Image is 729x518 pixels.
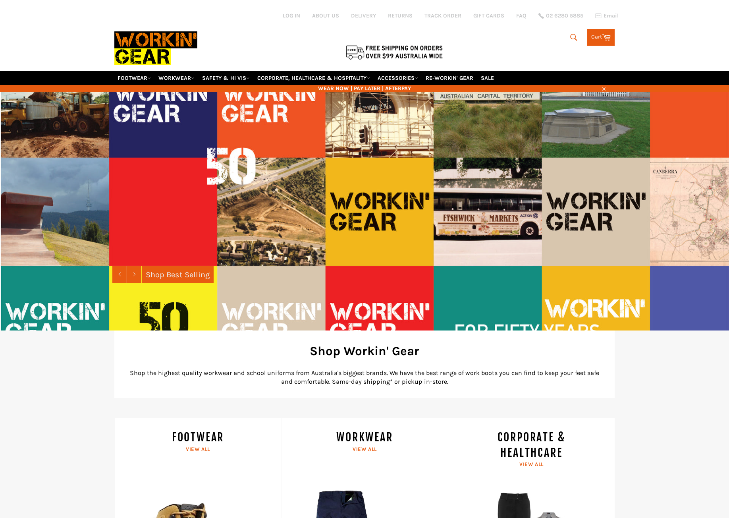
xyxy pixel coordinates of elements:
[312,12,339,19] a: ABOUT US
[199,71,253,85] a: SAFETY & HI VIS
[126,369,603,386] p: Shop the highest quality workwear and school uniforms from Australia's biggest brands. We have th...
[374,71,421,85] a: ACCESSORIES
[142,266,214,283] a: Shop Best Selling
[546,13,583,19] span: 02 6280 5885
[283,12,300,19] a: Log in
[155,71,198,85] a: WORKWEAR
[254,71,373,85] a: CORPORATE, HEALTHCARE & HOSPITALITY
[538,13,583,19] a: 02 6280 5885
[473,12,504,19] a: GIFT CARDS
[114,85,615,92] span: WEAR NOW | PAY LATER | AFTERPAY
[114,71,154,85] a: FOOTWEAR
[595,13,619,19] a: Email
[345,44,444,60] img: Flat $9.95 shipping Australia wide
[587,29,615,46] a: Cart
[422,71,476,85] a: RE-WORKIN' GEAR
[478,71,497,85] a: SALE
[604,13,619,19] span: Email
[126,342,603,360] h2: Shop Workin' Gear
[388,12,413,19] a: RETURNS
[114,26,197,71] img: Workin Gear leaders in Workwear, Safety Boots, PPE, Uniforms. Australia's No.1 in Workwear
[424,12,461,19] a: TRACK ORDER
[351,12,376,19] a: DELIVERY
[516,12,526,19] a: FAQ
